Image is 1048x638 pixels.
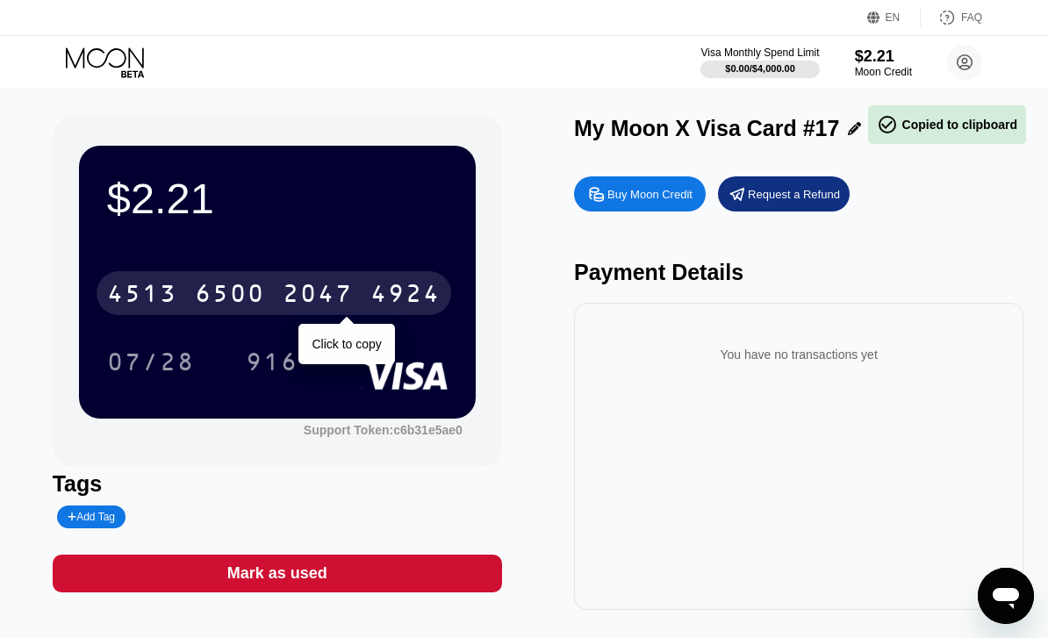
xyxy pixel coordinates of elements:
div: Click to copy [312,337,381,351]
div: Request a Refund [718,176,850,211]
div: FAQ [961,11,982,24]
div: 4513650020474924 [97,271,451,315]
iframe: Button to launch messaging window [978,568,1034,624]
div: You have no transactions yet [588,330,1009,379]
div: Payment Details [574,260,1023,285]
div: 916 [233,340,312,384]
div: $0.00 / $4,000.00 [725,63,795,74]
div: Add Tag [57,505,126,528]
div: Add Tag [68,511,115,523]
div: 07/28 [107,350,195,378]
div: 6500 [195,282,265,310]
div: Support Token:c6b31e5ae0 [304,423,463,437]
span:  [877,114,898,135]
div: 2047 [283,282,353,310]
div: $2.21 [107,174,448,223]
div: My Moon X Visa Card #17 [574,116,839,141]
div: Moon Credit [855,66,912,78]
div: Visa Monthly Spend Limit [700,47,819,59]
div: Buy Moon Credit [607,187,693,202]
div: 916 [246,350,298,378]
div: Request a Refund [748,187,840,202]
div: Copied to clipboard [877,114,1017,135]
div: Mark as used [53,555,502,592]
div: $2.21 [855,47,912,66]
div: $2.21Moon Credit [855,47,912,78]
div: Buy Moon Credit [574,176,706,211]
div: FAQ [921,9,982,26]
div: EN [886,11,901,24]
div: 4513 [107,282,177,310]
div: 07/28 [94,340,208,384]
div: Support Token: c6b31e5ae0 [304,423,463,437]
div: 4924 [370,282,441,310]
div: EN [867,9,921,26]
div: Tags [53,471,502,497]
div: Mark as used [227,563,327,584]
div: Visa Monthly Spend Limit$0.00/$4,000.00 [700,47,819,78]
